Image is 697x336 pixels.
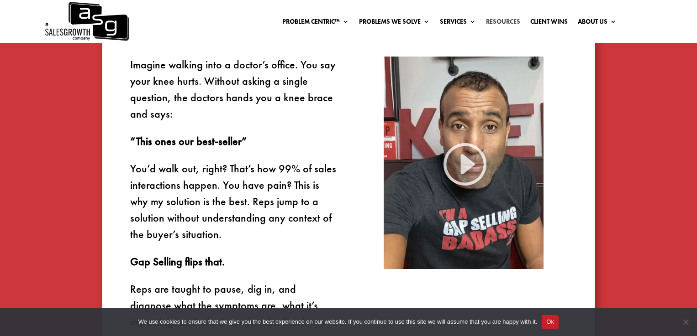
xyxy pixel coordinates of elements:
a: About Us [578,18,617,28]
p: Imagine walking into a doctor’s office. You say your knee hurts. Without asking a single question... [130,57,337,133]
span: No [681,317,690,326]
a: Services [440,18,476,28]
a: Problems We Solve [359,18,430,28]
img: keenan-video-methodology-thumbnail [384,57,544,269]
span: We use cookies to ensure that we give you the best experience on our website. If you continue to ... [138,317,537,326]
a: Problem Centric™ [282,18,349,28]
p: You’d walk out, right? That’s how 99% of sales interactions happen. You have pain? This is why my... [130,160,337,253]
a: Resources [486,18,520,28]
button: Ok [542,315,559,329]
strong: Gap Selling flips that. [130,254,225,269]
a: Client Wins [530,18,568,28]
strong: “This ones our best-seller” [130,134,247,148]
